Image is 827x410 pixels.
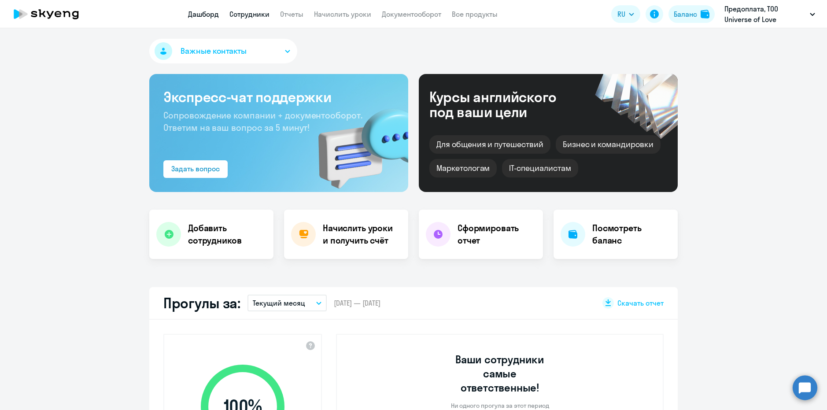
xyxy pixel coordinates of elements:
[701,10,709,18] img: balance
[163,160,228,178] button: Задать вопрос
[429,159,497,177] div: Маркетологам
[188,222,266,247] h4: Добавить сотрудников
[720,4,820,25] button: Предоплата, ТОО Universe of Love (Универсе оф лове)
[617,9,625,19] span: RU
[451,402,549,410] p: Ни одного прогула за этот период
[188,10,219,18] a: Дашборд
[149,39,297,63] button: Важные контакты
[429,135,550,154] div: Для общения и путешествий
[181,45,247,57] span: Важные контакты
[592,222,671,247] h4: Посмотреть баланс
[171,163,220,174] div: Задать вопрос
[429,89,580,119] div: Курсы английского под ваши цели
[458,222,536,247] h4: Сформировать отчет
[323,222,399,247] h4: Начислить уроки и получить счёт
[443,352,557,395] h3: Ваши сотрудники самые ответственные!
[452,10,498,18] a: Все продукты
[280,10,303,18] a: Отчеты
[163,110,362,133] span: Сопровождение компании + документооборот. Ответим на ваш вопрос за 5 минут!
[229,10,270,18] a: Сотрудники
[334,298,380,308] span: [DATE] — [DATE]
[502,159,578,177] div: IT-специалистам
[724,4,806,25] p: Предоплата, ТОО Universe of Love (Универсе оф лове)
[668,5,715,23] button: Балансbalance
[247,295,327,311] button: Текущий месяц
[674,9,697,19] div: Баланс
[306,93,408,192] img: bg-img
[611,5,640,23] button: RU
[163,294,240,312] h2: Прогулы за:
[163,88,394,106] h3: Экспресс-чат поддержки
[253,298,305,308] p: Текущий месяц
[617,298,664,308] span: Скачать отчет
[382,10,441,18] a: Документооборот
[314,10,371,18] a: Начислить уроки
[556,135,661,154] div: Бизнес и командировки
